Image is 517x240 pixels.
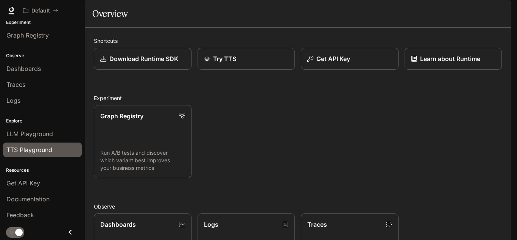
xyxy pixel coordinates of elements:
p: Try TTS [213,54,236,63]
p: Traces [307,220,327,229]
p: Run A/B tests and discover which variant best improves your business metrics [100,149,185,172]
h2: Observe [94,202,502,210]
p: Logs [204,220,218,229]
p: Graph Registry [100,111,143,121]
p: Dashboards [100,220,136,229]
p: Default [31,8,50,14]
a: Graph RegistryRun A/B tests and discover which variant best improves your business metrics [94,105,192,178]
button: Get API Key [301,48,399,70]
p: Get API Key [316,54,350,63]
h1: Overview [92,6,128,21]
h2: Experiment [94,94,502,102]
a: Try TTS [198,48,295,70]
p: Download Runtime SDK [109,54,178,63]
button: All workspaces [20,3,62,18]
h2: Shortcuts [94,37,502,45]
a: Download Runtime SDK [94,48,192,70]
p: Learn about Runtime [420,54,480,63]
a: Learn about Runtime [405,48,502,70]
